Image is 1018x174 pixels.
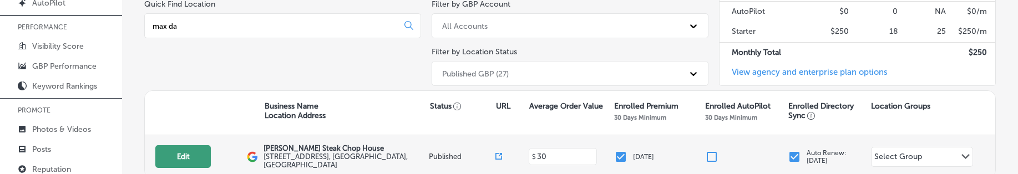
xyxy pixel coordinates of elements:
p: Status [430,101,496,111]
div: Select Group [874,152,922,165]
p: [PERSON_NAME] Steak Chop House [264,144,427,152]
a: View agency and enterprise plan options [720,67,888,85]
p: Business Name Location Address [265,101,326,120]
p: Enrolled AutoPilot [705,101,771,111]
td: Starter [720,22,801,42]
td: 25 [898,22,947,42]
p: Enrolled Directory Sync [788,101,865,120]
td: NA [898,1,947,22]
label: [STREET_ADDRESS] , [GEOGRAPHIC_DATA], [GEOGRAPHIC_DATA] [264,152,427,169]
td: $ 250 /m [946,22,995,42]
p: 30 Days Minimum [705,114,757,121]
p: Average Order Value [529,101,603,111]
button: Edit [155,145,211,168]
td: Monthly Total [720,42,801,63]
p: Published [429,152,495,161]
div: All Accounts [442,21,488,30]
p: $ [532,153,536,161]
p: GBP Performance [32,62,97,71]
td: $0 [801,1,849,22]
p: Auto Renew: [DATE] [807,149,847,165]
p: Visibility Score [32,42,84,51]
td: 18 [849,22,898,42]
td: 0 [849,1,898,22]
td: $ 250 [946,42,995,63]
p: [DATE] [633,153,654,161]
p: URL [496,101,510,111]
label: Filter by Location Status [432,47,517,57]
div: Published GBP (27) [442,69,509,78]
img: logo [247,151,258,162]
input: All Locations [151,21,396,31]
p: Location Groups [871,101,930,111]
td: $ 0 /m [946,1,995,22]
p: Keyword Rankings [32,81,97,91]
td: AutoPilot [720,1,801,22]
td: $250 [801,22,849,42]
p: Photos & Videos [32,125,91,134]
p: Enrolled Premium [614,101,678,111]
p: 30 Days Minimum [614,114,666,121]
